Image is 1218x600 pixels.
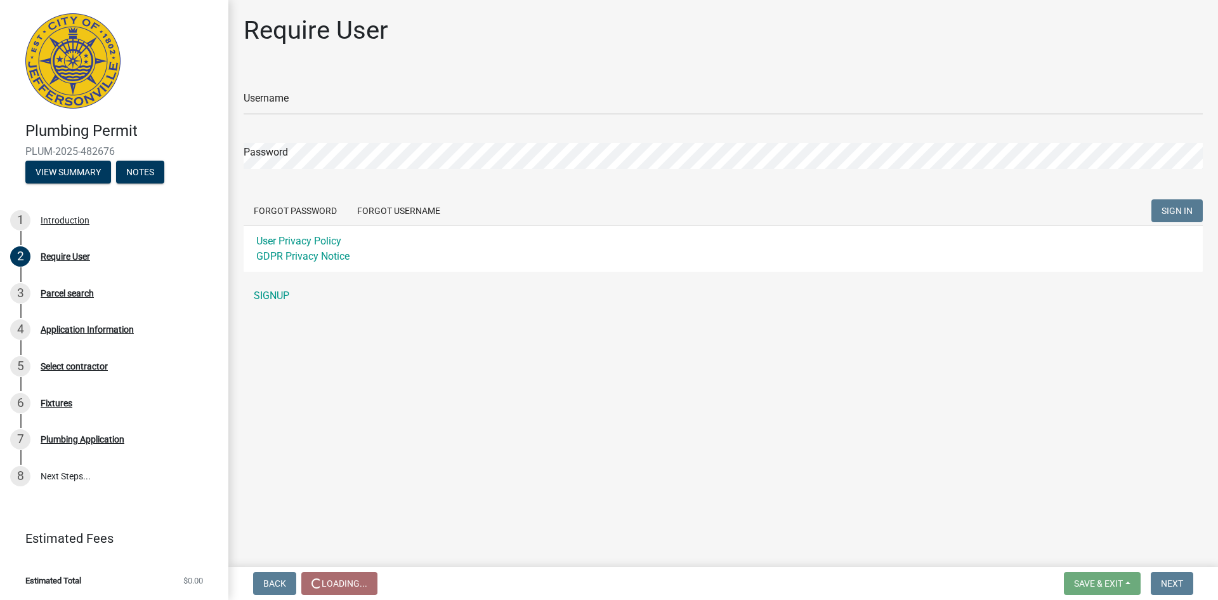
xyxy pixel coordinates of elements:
button: Loading... [301,572,377,595]
div: 2 [10,246,30,267]
div: 8 [10,466,30,486]
span: SIGN IN [1162,206,1193,216]
img: City of Jeffersonville, Indiana [25,13,121,109]
span: Next [1161,578,1183,589]
wm-modal-confirm: Notes [116,168,164,178]
div: Require User [41,252,90,261]
span: $0.00 [183,577,203,585]
span: Loading... [322,578,367,589]
wm-modal-confirm: Summary [25,168,111,178]
button: SIGN IN [1151,199,1203,222]
button: View Summary [25,161,111,183]
div: 4 [10,319,30,340]
button: Save & Exit [1064,572,1141,595]
button: Next [1151,572,1193,595]
button: Forgot Password [244,199,347,222]
h1: Require User [244,15,388,46]
a: SIGNUP [244,283,1203,309]
a: Estimated Fees [10,526,208,551]
div: 5 [10,356,30,377]
div: 1 [10,210,30,230]
div: Parcel search [41,289,94,298]
div: Select contractor [41,362,108,371]
button: Forgot Username [347,199,450,222]
div: 7 [10,429,30,450]
a: User Privacy Policy [256,235,341,247]
h4: Plumbing Permit [25,122,218,140]
div: 6 [10,393,30,413]
button: Notes [116,161,164,183]
button: Back [253,572,296,595]
div: Introduction [41,216,89,225]
span: PLUM-2025-482676 [25,145,203,157]
span: Estimated Total [25,577,81,585]
div: Fixtures [41,399,72,408]
div: Application Information [41,325,134,334]
div: Plumbing Application [41,435,124,444]
span: Save & Exit [1074,578,1123,589]
a: GDPR Privacy Notice [256,250,350,262]
div: 3 [10,283,30,303]
span: Back [263,578,286,589]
